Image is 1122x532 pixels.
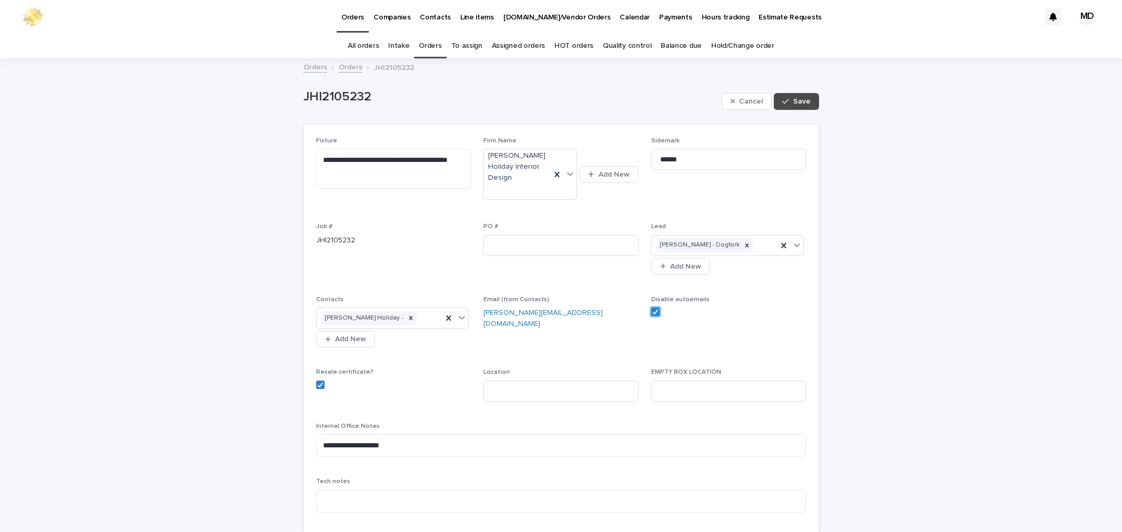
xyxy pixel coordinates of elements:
[483,223,498,230] span: PO #
[492,34,545,58] a: Assigned orders
[419,34,441,58] a: Orders
[316,478,350,485] span: Tech notes
[388,34,409,58] a: Intake
[711,34,774,58] a: Hold/Change order
[657,238,741,252] div: [PERSON_NAME] - Dogfork
[579,166,638,183] button: Add New
[304,60,327,73] a: Orders
[335,335,366,343] span: Add New
[599,171,630,178] span: Add New
[21,6,44,27] img: 0ffKfDbyRa2Iv8hnaAqg
[483,369,510,375] span: Location
[661,34,702,58] a: Balance due
[316,223,332,230] span: Job #
[339,60,362,73] a: Orders
[316,235,471,246] p: JHI2105232
[304,89,717,105] p: JHI2105232
[1079,8,1096,25] div: MD
[651,138,680,144] span: Sidemark
[774,93,818,110] button: Save
[793,98,811,105] span: Save
[483,296,549,303] span: Email (from Contacts)
[651,258,710,275] button: Add New
[722,93,772,110] button: Cancel
[348,34,379,58] a: All orders
[316,331,375,347] button: Add New
[483,309,603,328] a: [PERSON_NAME][EMAIL_ADDRESS][DOMAIN_NAME]
[554,34,593,58] a: HOT orders
[651,369,721,375] span: EMPTY BOX LOCATION
[739,98,763,105] span: Cancel
[488,150,547,183] span: [PERSON_NAME] Holiday Interior Design
[316,138,337,144] span: Fixture
[603,34,651,58] a: Quality control
[483,138,517,144] span: Firm Name
[316,296,343,303] span: Contacts
[374,61,414,73] p: JHI2105232
[670,263,701,270] span: Add New
[316,423,380,429] span: Internal Office Notes
[316,369,373,375] span: Resale certificate?
[322,311,405,325] div: [PERSON_NAME] Holiday -
[451,34,482,58] a: To assign
[651,223,666,230] span: Lead
[651,296,710,303] span: Disable autoemails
